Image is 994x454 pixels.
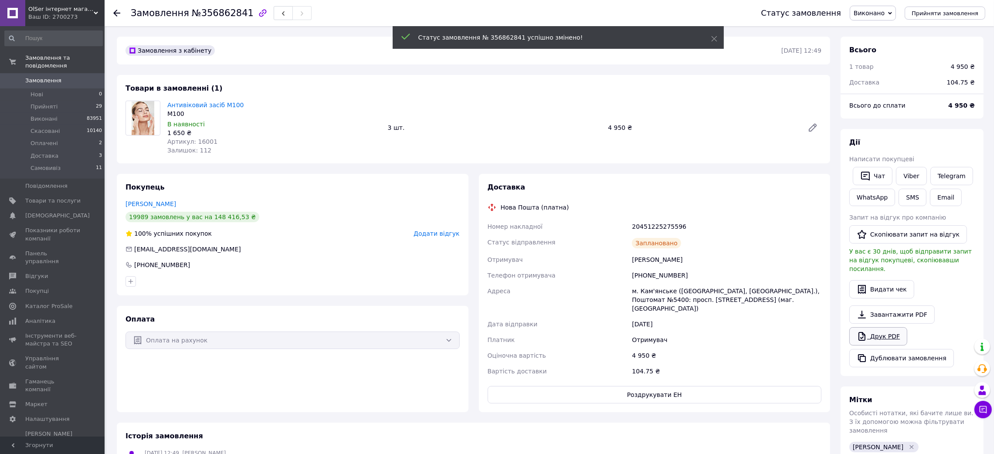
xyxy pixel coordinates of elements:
span: В наявності [167,121,205,128]
img: Антивіковий засіб M100 [132,101,154,135]
span: Покупець [126,183,165,191]
span: Покупці [25,287,49,295]
span: Товари в замовленні (1) [126,84,223,92]
a: Редагувати [804,119,821,136]
span: Маркет [25,400,47,408]
span: Залишок: 112 [167,147,211,154]
span: Гаманець компанії [25,378,81,393]
a: Завантажити PDF [849,305,935,324]
a: [PERSON_NAME] [126,200,176,207]
span: 11 [96,164,102,172]
span: [DEMOGRAPHIC_DATA] [25,212,90,220]
span: Замовлення [131,8,189,18]
span: Додати відгук [414,230,459,237]
button: Email [930,189,962,206]
span: Написати покупцеві [849,156,914,163]
span: Повідомлення [25,182,68,190]
span: Артикул: 16001 [167,138,217,145]
button: Дублювати замовлення [849,349,954,367]
span: 1 товар [849,63,874,70]
span: 83951 [87,115,102,123]
span: Оціночна вартість [488,352,546,359]
span: Відгуки [25,272,48,280]
span: Доставка [31,152,58,160]
div: Повернутися назад [113,9,120,17]
div: успішних покупок [126,229,212,238]
span: Історія замовлення [126,432,203,440]
span: Товари та послуги [25,197,81,205]
span: Дії [849,138,860,146]
span: №356862841 [192,8,254,18]
div: 19989 замовлень у вас на 148 416,53 ₴ [126,212,259,222]
div: M100 [167,109,381,118]
span: Виконані [31,115,58,123]
div: Статус замовлення № 356862841 успішно змінено! [418,33,689,42]
span: Телефон отримувача [488,272,556,279]
div: м. Кам'янське ([GEOGRAPHIC_DATA], [GEOGRAPHIC_DATA].), Поштомат №5400: просп. [STREET_ADDRESS] (м... [630,283,823,316]
div: 20451225275596 [630,219,823,234]
span: Всього до сплати [849,102,906,109]
div: 1 650 ₴ [167,129,381,137]
span: У вас є 30 днів, щоб відправити запит на відгук покупцеві, скопіювавши посилання. [849,248,972,272]
span: [PERSON_NAME] та рахунки [25,430,81,454]
div: Нова Пошта (платна) [499,203,571,212]
time: [DATE] 12:49 [781,47,821,54]
button: Скопіювати запит на відгук [849,225,967,244]
span: Нові [31,91,43,98]
span: 3 [99,152,102,160]
span: Статус відправлення [488,239,556,246]
div: Замовлення з кабінету [126,45,215,56]
span: Доставка [488,183,526,191]
div: 4 950 ₴ [630,348,823,363]
span: [EMAIL_ADDRESS][DOMAIN_NAME] [134,246,241,253]
a: WhatsApp [849,189,895,206]
button: SMS [899,189,926,206]
span: 10140 [87,127,102,135]
span: Особисті нотатки, які бачите лише ви. З їх допомогою можна фільтрувати замовлення [849,410,974,434]
div: Отримувач [630,332,823,348]
div: [PHONE_NUMBER] [133,261,191,269]
div: 4 950 ₴ [951,62,975,71]
span: Управління сайтом [25,355,81,370]
div: Статус замовлення [761,9,841,17]
span: 2 [99,139,102,147]
span: Самовивіз [31,164,61,172]
span: Номер накладної [488,223,543,230]
span: Показники роботи компанії [25,227,81,242]
span: Скасовані [31,127,60,135]
span: Мітки [849,396,872,404]
span: [PERSON_NAME] [853,444,903,451]
span: 29 [96,103,102,111]
span: Каталог ProSale [25,302,72,310]
button: Видати чек [849,280,914,298]
span: Оплачені [31,139,58,147]
span: Оплата [126,315,155,323]
div: [PHONE_NUMBER] [630,268,823,283]
span: Отримувач [488,256,523,263]
span: Запит на відгук про компанію [849,214,946,221]
div: 4 950 ₴ [604,122,801,134]
button: Прийняти замовлення [905,7,985,20]
div: 3 шт. [384,122,605,134]
span: Адреса [488,288,511,295]
div: [PERSON_NAME] [630,252,823,268]
a: Telegram [930,167,973,185]
button: Роздрукувати ЕН [488,386,822,403]
a: Антивіковий засіб M100 [167,102,244,108]
span: Платник [488,336,515,343]
b: 4 950 ₴ [948,102,975,109]
a: Друк PDF [849,327,907,346]
span: Прийняті [31,103,58,111]
span: Доставка [849,79,879,86]
div: 104.75 ₴ [942,73,980,92]
span: Вартість доставки [488,368,547,375]
div: [DATE] [630,316,823,332]
span: Аналітика [25,317,55,325]
span: Виконано [854,10,885,17]
span: Налаштування [25,415,70,423]
button: Чат [853,167,892,185]
a: Viber [896,167,926,185]
span: Панель управління [25,250,81,265]
input: Пошук [4,30,103,46]
span: Замовлення та повідомлення [25,54,105,70]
